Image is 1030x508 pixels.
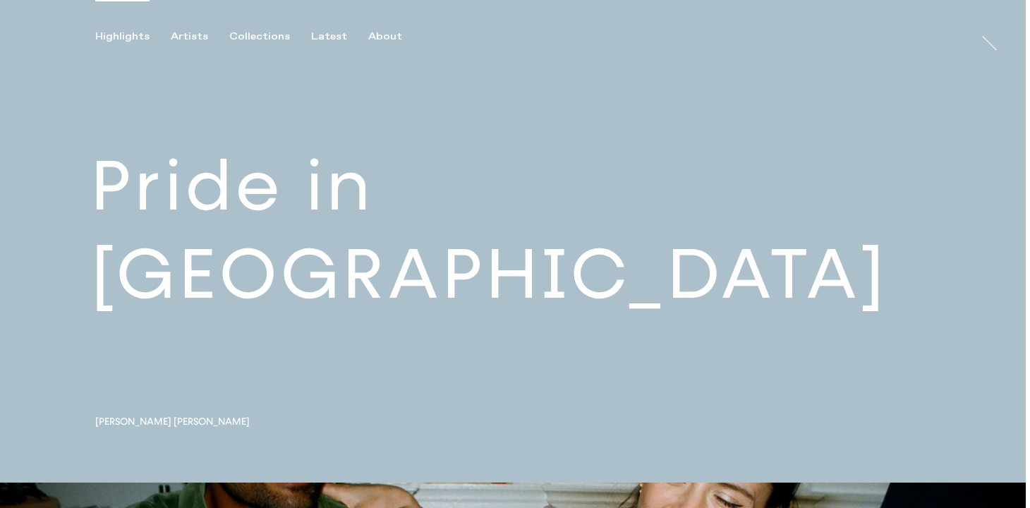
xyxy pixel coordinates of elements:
[368,30,423,43] button: About
[95,30,171,43] button: Highlights
[368,30,402,43] div: About
[171,30,229,43] button: Artists
[95,30,150,43] div: Highlights
[311,30,347,43] div: Latest
[311,30,368,43] button: Latest
[229,30,290,43] div: Collections
[171,30,208,43] div: Artists
[229,30,311,43] button: Collections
